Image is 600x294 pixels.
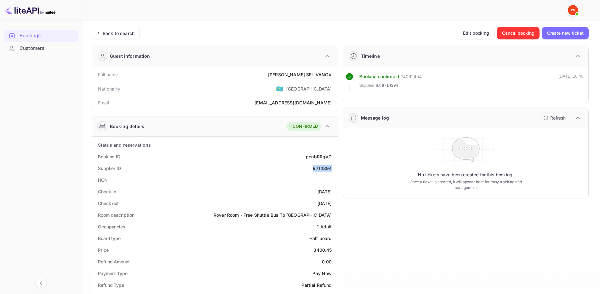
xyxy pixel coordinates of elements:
div: HCN [98,177,108,183]
div: 3400.45 [313,247,332,253]
div: 1 Adult [317,223,332,230]
div: Price [98,247,109,253]
p: Once a ticket is created, it will appear here for easy tracking and management. [400,179,532,191]
div: Email [98,99,109,106]
div: [EMAIL_ADDRESS][DOMAIN_NAME] [254,99,332,106]
div: # 4062454 [400,73,422,80]
div: Pay Now [312,270,332,277]
div: 9714394 [313,165,332,172]
div: CONFIRMED [288,123,318,130]
div: Timeline [361,53,380,59]
div: [PERSON_NAME] SELIVANOV [268,71,332,78]
div: Rover Room - Free Shuttle Bus To [GEOGRAPHIC_DATA] [214,212,332,218]
div: Full name [98,71,118,78]
button: Cancel booking [497,27,540,39]
div: Check out [98,200,119,207]
div: pcnbRRqVD [306,153,332,160]
button: Collapse navigation [35,278,47,289]
div: Refund Amount [98,258,130,265]
div: Customers [20,45,75,52]
div: Check-in [98,188,116,195]
div: Bookings [4,30,78,42]
div: [DATE] 18:46 [558,73,583,91]
a: Customers [4,42,78,54]
div: 0.00 [322,258,332,265]
span: United States [276,83,283,94]
div: Occupancies [98,223,125,230]
div: Booking confirmed [359,73,399,80]
div: [DATE] [317,188,332,195]
div: Booking ID [98,153,120,160]
div: [GEOGRAPHIC_DATA] [286,85,332,92]
div: Message log [361,115,389,121]
div: Room description [98,212,134,218]
img: Yandex Support [568,5,578,15]
p: No tickets have been created for this booking. [418,172,514,178]
button: Refresh [540,113,568,123]
button: Edit booking [458,27,494,39]
button: Create new ticket [542,27,589,39]
div: Refund Type [98,282,124,288]
span: 9714394 [382,82,398,89]
div: Booking details [110,123,144,130]
p: Refresh [550,115,566,121]
img: LiteAPI logo [5,5,55,15]
a: Bookings [4,30,78,41]
div: Customers [4,42,78,55]
div: Partial Refund [301,282,332,288]
span: Supplier ID: [359,82,381,89]
div: Supplier ID [98,165,121,172]
div: Bookings [20,32,75,39]
div: Nationality [98,85,121,92]
div: Status and reservations [98,142,151,148]
div: Payment Type [98,270,128,277]
div: Back to search [103,30,134,37]
div: Half board [309,235,332,242]
div: [DATE] [317,200,332,207]
div: Board type [98,235,121,242]
div: Guest information [110,53,150,59]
